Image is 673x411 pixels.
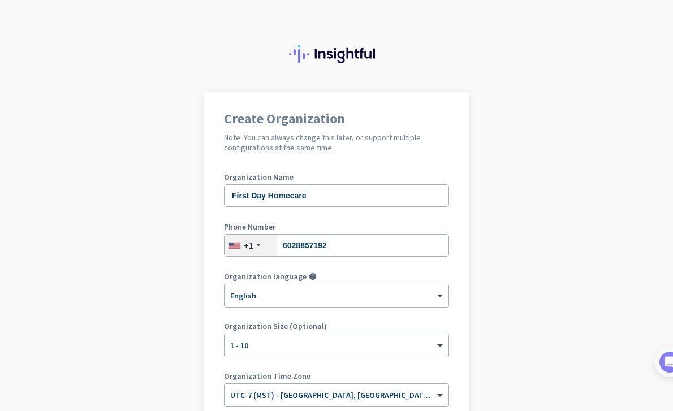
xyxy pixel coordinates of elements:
[224,132,449,153] h2: Note: You can always change this later, or support multiple configurations at the same time
[224,322,449,330] label: Organization Size (Optional)
[224,372,449,380] label: Organization Time Zone
[224,173,449,181] label: Organization Name
[224,234,449,257] input: 201-555-0123
[224,223,449,231] label: Phone Number
[224,112,449,126] h1: Create Organization
[244,240,253,251] div: +1
[289,45,384,63] img: Insightful
[224,272,307,280] label: Organization language
[224,184,449,207] input: What is the name of your organization?
[309,272,317,280] i: help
